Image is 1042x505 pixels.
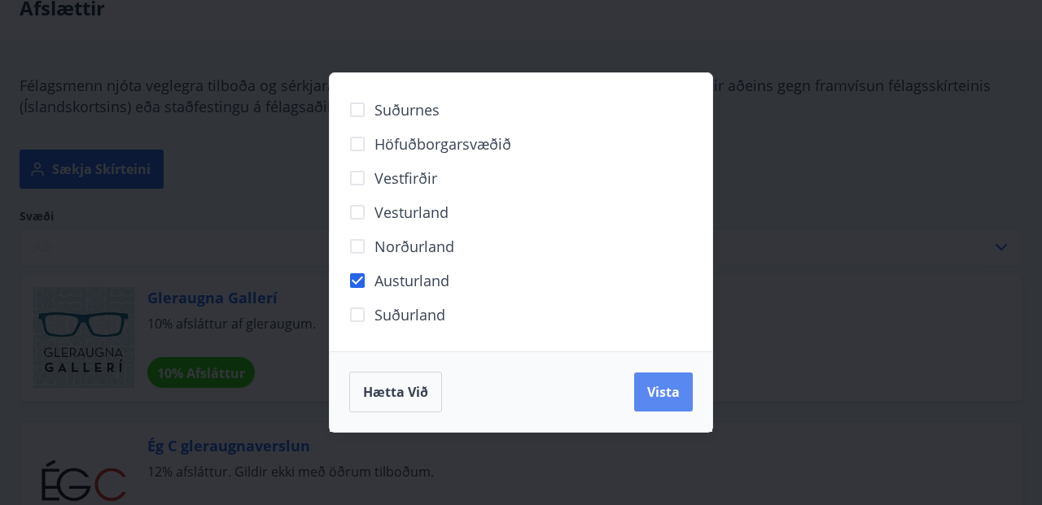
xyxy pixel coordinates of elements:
span: Suðurnes [374,99,440,120]
span: Vista [647,383,680,401]
span: Hætta við [363,383,428,401]
span: Norðurland [374,236,454,257]
span: Austurland [374,270,449,291]
button: Vista [634,372,693,411]
span: Höfuðborgarsvæðið [374,133,511,155]
span: Suðurland [374,304,445,325]
span: Vesturland [374,202,449,223]
span: Vestfirðir [374,168,437,189]
button: Hætta við [349,372,442,412]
